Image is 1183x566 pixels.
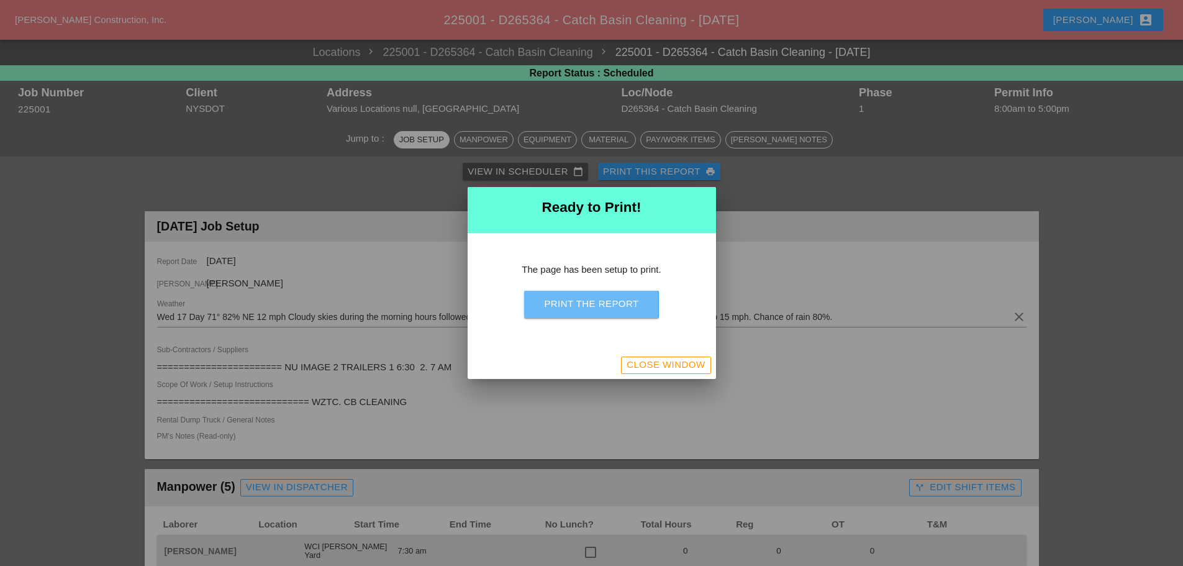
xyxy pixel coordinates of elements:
button: Close Window [621,357,710,374]
button: Print the Report [524,291,658,318]
div: Print the Report [544,297,638,311]
p: The page has been setup to print. [497,263,686,277]
div: Close Window [627,358,705,372]
h2: Ready to Print! [478,197,706,218]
